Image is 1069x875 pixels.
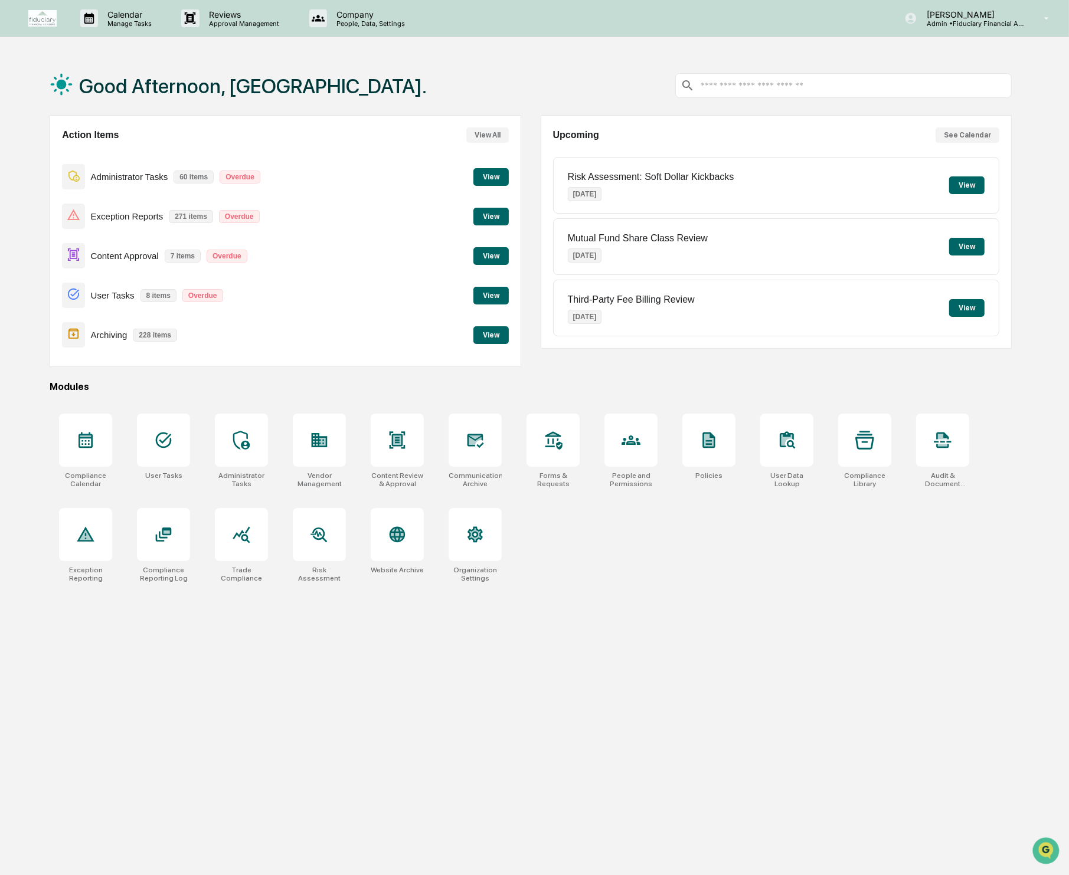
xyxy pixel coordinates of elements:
[449,566,502,582] div: Organization Settings
[98,9,158,19] p: Calendar
[568,248,602,263] p: [DATE]
[7,166,79,188] a: 🔎Data Lookup
[133,329,177,342] p: 228 items
[137,566,190,582] div: Compliance Reporting Log
[59,471,112,488] div: Compliance Calendar
[568,294,695,305] p: Third-Party Fee Billing Review
[207,250,247,263] p: Overdue
[83,199,143,209] a: Powered byPylon
[12,25,215,44] p: How can we help?
[327,9,411,19] p: Company
[371,471,424,488] div: Content Review & Approval
[24,149,76,160] span: Preclearance
[98,19,158,28] p: Manage Tasks
[327,19,411,28] p: People, Data, Settings
[40,90,194,102] div: Start new chat
[371,566,424,574] div: Website Archive
[466,127,509,143] button: View All
[28,10,57,27] img: logo
[917,19,1027,28] p: Admin • Fiduciary Financial Advisors
[838,471,891,488] div: Compliance Library
[695,471,723,480] div: Policies
[220,171,260,183] p: Overdue
[12,90,33,112] img: 1746055101610-c473b297-6a78-478c-a979-82029cc54cd1
[86,150,95,159] div: 🗄️
[568,172,734,182] p: Risk Assessment: Soft Dollar Kickbacks
[174,171,214,183] p: 60 items
[473,171,509,182] a: View
[215,471,268,488] div: Administrator Tasks
[91,211,164,221] p: Exception Reports
[527,471,580,488] div: Forms & Requests
[473,289,509,300] a: View
[473,287,509,304] button: View
[449,471,502,488] div: Communications Archive
[50,381,1012,392] div: Modules
[91,251,159,261] p: Content Approval
[200,9,286,19] p: Reviews
[91,330,128,340] p: Archiving
[12,172,21,182] div: 🔎
[568,310,602,324] p: [DATE]
[473,208,509,225] button: View
[917,9,1027,19] p: [PERSON_NAME]
[473,326,509,344] button: View
[473,210,509,221] a: View
[473,247,509,265] button: View
[201,94,215,108] button: Start new chat
[293,566,346,582] div: Risk Assessment
[760,471,813,488] div: User Data Lookup
[40,102,149,112] div: We're available if you need us!
[200,19,286,28] p: Approval Management
[62,130,119,140] h2: Action Items
[79,74,427,98] h1: Good Afternoon, [GEOGRAPHIC_DATA].
[949,299,985,317] button: View
[91,172,168,182] p: Administrator Tasks
[59,566,112,582] div: Exception Reporting
[169,210,213,223] p: 271 items
[24,171,74,183] span: Data Lookup
[145,471,182,480] div: User Tasks
[553,130,599,140] h2: Upcoming
[473,250,509,261] a: View
[12,150,21,159] div: 🖐️
[7,144,81,165] a: 🖐️Preclearance
[949,176,985,194] button: View
[97,149,146,160] span: Attestations
[117,200,143,209] span: Pylon
[182,289,223,302] p: Overdue
[293,471,346,488] div: Vendor Management
[219,210,260,223] p: Overdue
[473,329,509,340] a: View
[568,187,602,201] p: [DATE]
[949,238,985,255] button: View
[916,471,969,488] div: Audit & Document Logs
[140,289,176,302] p: 8 items
[165,250,201,263] p: 7 items
[473,168,509,186] button: View
[91,290,135,300] p: User Tasks
[568,233,708,244] p: Mutual Fund Share Class Review
[215,566,268,582] div: Trade Compliance
[1031,836,1063,868] iframe: Open customer support
[604,471,658,488] div: People and Permissions
[81,144,151,165] a: 🗄️Attestations
[936,127,999,143] button: See Calendar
